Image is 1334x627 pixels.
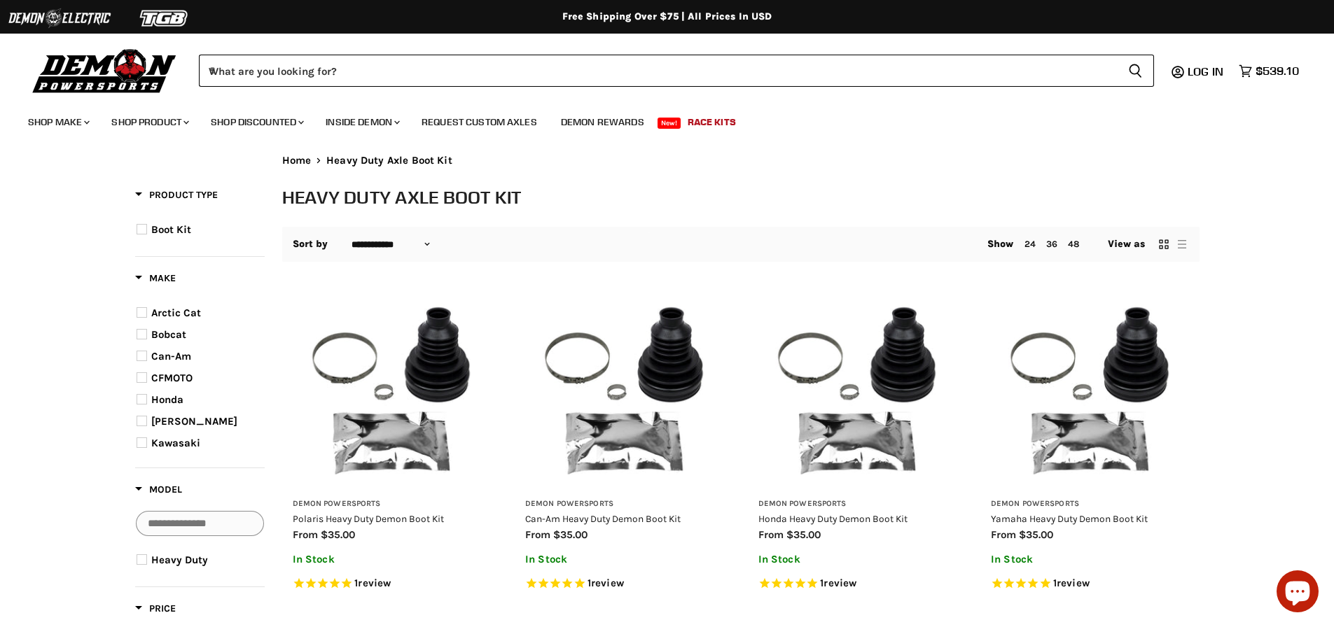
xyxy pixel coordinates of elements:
span: Boot Kit [151,223,191,236]
a: Demon Rewards [550,108,655,136]
span: Model [135,484,182,495]
span: from [758,528,784,541]
a: 24 [1024,239,1036,249]
a: Shop Discounted [200,108,312,136]
button: list view [1175,237,1189,251]
form: Product [199,55,1154,87]
span: review [358,577,391,589]
span: review [1057,577,1090,589]
a: Shop Product [101,108,197,136]
span: 1 reviews [588,577,624,589]
label: Sort by [293,239,328,250]
p: In Stock [991,554,1189,565]
nav: Breadcrumbs [282,155,1200,167]
span: 1 reviews [820,577,856,589]
span: $35.00 [321,528,355,541]
span: Honda [151,393,183,406]
a: Can-Am Heavy Duty Demon Boot Kit [525,513,681,524]
button: Filter by Product Type [135,188,218,206]
span: $35.00 [786,528,821,541]
button: Search [1117,55,1154,87]
nav: Collection utilities [282,227,1200,262]
button: Filter by Model [135,483,182,500]
img: Yamaha Heavy Duty Demon Boot Kit [991,291,1189,489]
span: from [991,528,1016,541]
span: Price [135,603,176,614]
p: In Stock [758,554,957,565]
span: $35.00 [553,528,588,541]
a: Polaris Heavy Duty Demon Boot Kit [293,513,444,524]
span: Rated 5.0 out of 5 stars 1 reviews [991,577,1189,591]
div: Free Shipping Over $75 | All Prices In USD [107,10,1228,23]
span: View as [1108,239,1146,250]
inbox-online-store-chat: Shopify online store chat [1272,570,1323,616]
span: Rated 5.0 out of 5 stars 1 reviews [525,577,723,591]
p: In Stock [525,554,723,565]
h3: Demon Powersports [758,499,957,509]
button: Filter by Make [135,272,176,289]
input: When autocomplete results are available use up and down arrows to review and enter to select [199,55,1117,87]
a: Request Custom Axles [411,108,548,136]
span: from [525,528,550,541]
span: Arctic Cat [151,307,201,319]
ul: Main menu [18,102,1295,136]
span: [PERSON_NAME] [151,415,237,428]
span: 1 reviews [354,577,391,589]
span: review [591,577,624,589]
img: Demon Powersports [28,45,181,95]
p: In Stock [293,554,491,565]
a: 36 [1046,239,1057,249]
button: grid view [1157,237,1171,251]
a: Log in [1181,65,1232,78]
a: Inside Demon [315,108,408,136]
span: Product Type [135,189,218,201]
span: from [293,528,318,541]
img: Polaris Heavy Duty Demon Boot Kit [293,291,491,489]
h3: Demon Powersports [991,499,1189,509]
a: Yamaha Heavy Duty Demon Boot Kit [991,513,1148,524]
span: Rated 5.0 out of 5 stars 1 reviews [758,577,957,591]
span: CFMOTO [151,372,193,384]
a: Race Kits [677,108,746,136]
h3: Demon Powersports [293,499,491,509]
a: Shop Make [18,108,98,136]
span: Rated 5.0 out of 5 stars 1 reviews [293,577,491,591]
span: Log in [1188,64,1223,78]
span: Bobcat [151,328,186,341]
span: New! [658,118,681,129]
a: $539.10 [1232,61,1306,81]
span: 1 reviews [1053,577,1090,589]
span: $539.10 [1256,64,1299,78]
span: Heavy Duty Axle Boot Kit [326,155,452,167]
h3: Demon Powersports [525,499,723,509]
span: Kawasaki [151,437,200,449]
h1: Heavy Duty Axle Boot Kit [282,185,1200,209]
img: Demon Electric Logo 2 [7,5,112,31]
img: Honda Heavy Duty Demon Boot Kit [758,291,957,489]
span: review [824,577,856,589]
input: Search Options [136,511,264,536]
button: Filter by Price [135,602,176,619]
span: Show [987,238,1014,250]
a: 48 [1068,239,1079,249]
img: TGB Logo 2 [112,5,217,31]
span: $35.00 [1019,528,1053,541]
img: Can-Am Heavy Duty Demon Boot Kit [525,291,723,489]
a: Honda Heavy Duty Demon Boot Kit [758,513,908,524]
span: Make [135,272,176,284]
span: Can-Am [151,350,191,362]
span: Heavy Duty [151,554,208,566]
a: Home [282,155,312,167]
